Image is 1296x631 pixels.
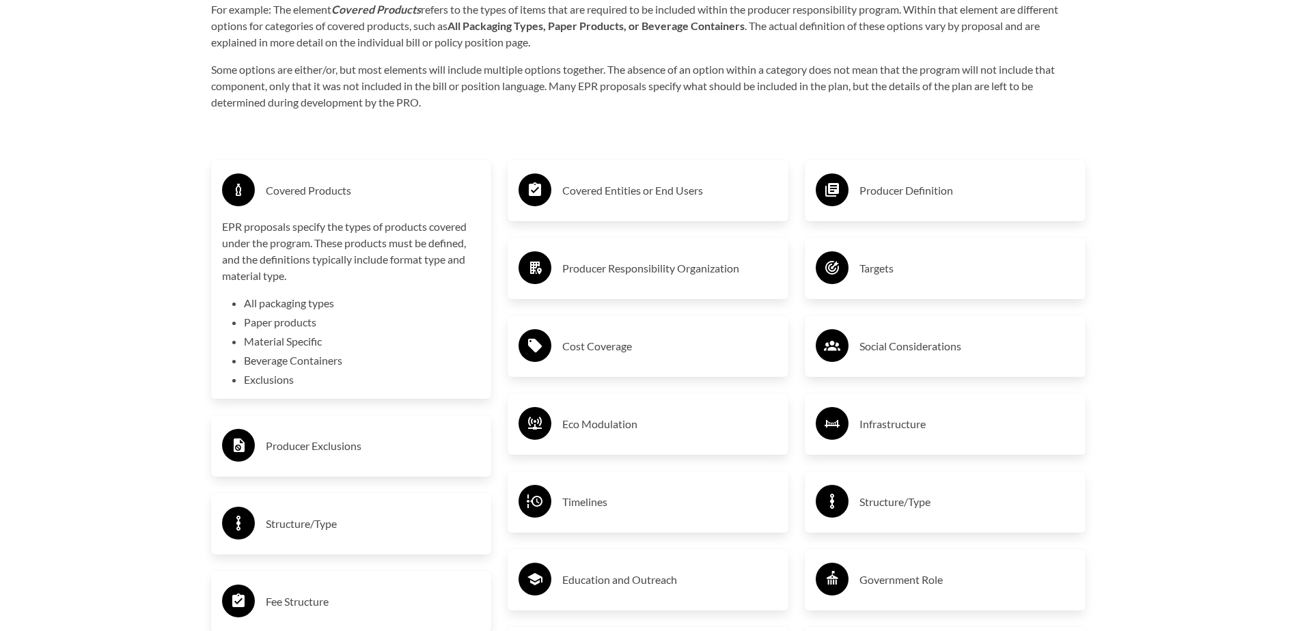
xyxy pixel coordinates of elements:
p: EPR proposals specify the types of products covered under the program. These products must be def... [222,219,481,284]
h3: Social Considerations [859,335,1075,357]
h3: Structure/Type [859,491,1075,513]
p: Some options are either/or, but most elements will include multiple options together. The absence... [211,61,1086,111]
h3: Covered Products [266,180,481,201]
h3: Producer Definition [859,180,1075,201]
p: For example: The element refers to the types of items that are required to be included within the... [211,1,1086,51]
h3: Targets [859,257,1075,279]
h3: Government Role [859,569,1075,591]
h3: Fee Structure [266,591,481,613]
h3: Infrastructure [859,413,1075,435]
strong: Covered Products [331,3,421,16]
strong: All Packaging Types, Paper Products, or Beverage Containers [447,19,745,32]
li: Paper products [244,314,481,331]
li: Material Specific [244,333,481,350]
h3: Covered Entities or End Users [562,180,777,201]
h3: Timelines [562,491,777,513]
li: Beverage Containers [244,352,481,369]
h3: Eco Modulation [562,413,777,435]
li: Exclusions [244,371,481,388]
li: All packaging types [244,295,481,311]
h3: Producer Exclusions [266,435,481,457]
h3: Cost Coverage [562,335,777,357]
h3: Structure/Type [266,513,481,535]
h3: Education and Outreach [562,569,777,591]
h3: Producer Responsibility Organization [562,257,777,279]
